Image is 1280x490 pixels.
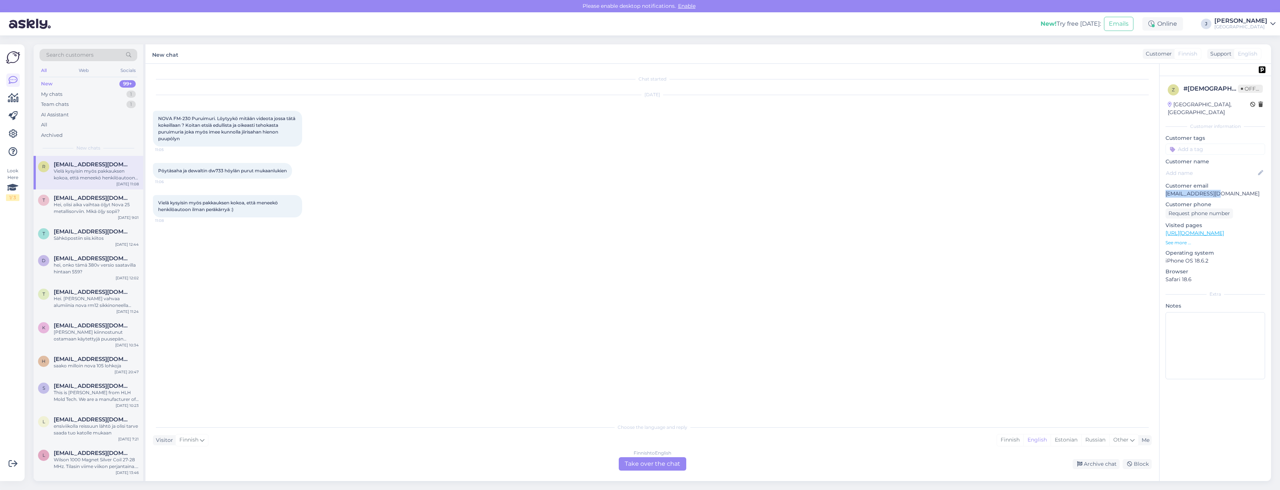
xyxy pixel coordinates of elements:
[6,167,19,201] div: Look Here
[114,369,139,375] div: [DATE] 20:47
[1172,87,1175,92] span: z
[118,436,139,442] div: [DATE] 7:21
[1166,222,1265,229] p: Visited pages
[43,197,45,203] span: T
[54,322,131,329] span: katis9910@gmail.com
[126,91,136,98] div: 1
[115,342,139,348] div: [DATE] 10:34
[1166,134,1265,142] p: Customer tags
[41,80,53,88] div: New
[153,91,1152,98] div: [DATE]
[54,255,131,262] span: danska@danska.com
[116,181,139,187] div: [DATE] 11:08
[1183,84,1238,93] div: # [DEMOGRAPHIC_DATA]
[1166,239,1265,246] p: See more ...
[1214,24,1267,30] div: [GEOGRAPHIC_DATA]
[54,295,139,309] div: Hei. [PERSON_NAME] vahvaa alumiinia nova rm12 sikkinoneella pystyy työstämään?
[118,215,139,220] div: [DATE] 9:01
[54,201,139,215] div: Hei, olisi aika vaihtaa öljyt Nova 25 metallisorviin. Mikä öljy sopii?
[46,51,94,59] span: Search customers
[634,450,671,456] div: Finnish to English
[43,385,45,391] span: s
[54,289,131,295] span: Tero.lehtonen85@gmail.com
[1113,436,1129,443] span: Other
[619,457,686,471] div: Take over the chat
[54,161,131,168] span: raipe76@gmail.com
[1166,257,1265,265] p: iPhone OS 18.6.2
[1166,182,1265,190] p: Customer email
[54,423,139,436] div: ensiviikolla reissuun lähtö ja olisi tarve saada tuo katolle mukaan
[1123,459,1152,469] div: Block
[158,168,287,173] span: Pöytäsaha ja dewaltin dw733 höylän purut mukaanlukien
[43,231,45,236] span: T
[158,200,279,212] span: Vielä kysyisin myös pakkauksen kokoa, että meneekö henkilöautoon ilman peräkärryä :)
[42,325,46,330] span: k
[1178,50,1197,58] span: Finnish
[54,228,131,235] span: Timo.Silvennoinen@viitasaari.fi
[41,111,69,119] div: AI Assistant
[54,262,139,275] div: hei, onko tämä 380v versio saatavilla hintaan 559?
[1104,17,1133,31] button: Emails
[119,66,137,75] div: Socials
[119,80,136,88] div: 99+
[54,383,131,389] span: serena@hlhmold.com
[42,164,46,169] span: r
[115,242,139,247] div: [DATE] 12:44
[1051,434,1081,446] div: Estonian
[41,121,47,129] div: All
[54,356,131,362] span: heikkikuronen989@gmail.com
[997,434,1023,446] div: Finnish
[77,66,90,75] div: Web
[179,436,198,444] span: Finnish
[54,235,139,242] div: Sähköpostiin siis.kiitos
[54,329,139,342] div: [PERSON_NAME] kiinnostunut ostamaan käytettyjä puusepän teollisuus koneita?
[155,179,183,185] span: 11:06
[1166,190,1265,198] p: [EMAIL_ADDRESS][DOMAIN_NAME]
[76,145,100,151] span: New chats
[41,101,69,108] div: Team chats
[1166,302,1265,310] p: Notes
[1168,101,1250,116] div: [GEOGRAPHIC_DATA], [GEOGRAPHIC_DATA]
[1081,434,1109,446] div: Russian
[54,195,131,201] span: Tapio.hannula56@gmail.com
[153,424,1152,431] div: Choose the language and reply
[42,258,46,263] span: d
[54,168,139,181] div: Vielä kysyisin myös pakkauksen kokoa, että meneekö henkilöautoon ilman peräkärryä :)
[155,147,183,153] span: 11:05
[1139,436,1149,444] div: Me
[43,452,45,458] span: l
[41,132,63,139] div: Archived
[1166,208,1233,219] div: Request phone number
[153,436,173,444] div: Visitor
[158,116,297,141] span: NOVA FM-230 Puruimuri. Löytyykö mitään videota jossa tätä kokeillaan ? Koitan etsiä edullista ja ...
[41,91,62,98] div: My chats
[1214,18,1267,24] div: [PERSON_NAME]
[1142,17,1183,31] div: Online
[116,275,139,281] div: [DATE] 12:02
[1023,434,1051,446] div: English
[1207,50,1232,58] div: Support
[54,416,131,423] span: lacrits68@gmail.com
[1073,459,1120,469] div: Archive chat
[116,403,139,408] div: [DATE] 10:23
[1166,144,1265,155] input: Add a tag
[1166,291,1265,298] div: Extra
[116,309,139,314] div: [DATE] 11:24
[152,49,178,59] label: New chat
[1166,276,1265,283] p: Safari 18.6
[1166,268,1265,276] p: Browser
[676,3,698,9] span: Enable
[54,456,139,470] div: Wilson 1000 Magnet Silver Coil 27-28 MHz. Tilasin viime viikon perjantaina. Milloin toimitus? Ens...
[54,389,139,403] div: This is [PERSON_NAME] from HLH Mold Tech. We are a manufacturer of prototypes, CNC machining in m...
[6,194,19,201] div: 1 / 3
[153,76,1152,82] div: Chat started
[43,291,45,297] span: T
[1238,85,1263,93] span: Offline
[126,101,136,108] div: 1
[1214,18,1276,30] a: [PERSON_NAME][GEOGRAPHIC_DATA]
[1166,123,1265,130] div: Customer information
[54,362,139,369] div: saako milloin nova 105 lohkoja
[116,470,139,475] div: [DATE] 13:46
[1166,201,1265,208] p: Customer phone
[155,218,183,223] span: 11:08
